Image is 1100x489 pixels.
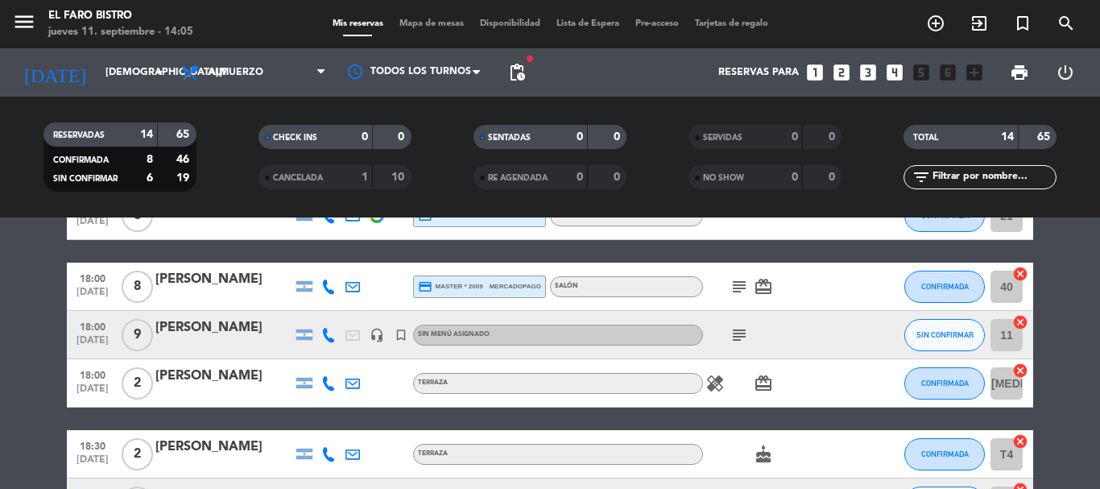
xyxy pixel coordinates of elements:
span: NO SHOW [703,174,744,182]
i: menu [12,10,36,34]
i: cake [754,445,773,464]
strong: 0 [362,131,368,143]
span: Reservas para [718,67,799,78]
span: Terraza [418,379,448,386]
strong: 0 [614,172,623,183]
span: master * 2009 [418,280,483,294]
i: looks_3 [858,62,879,83]
span: Pre-acceso [627,19,687,28]
i: looks_6 [937,62,958,83]
i: subject [730,277,749,296]
strong: 8 [147,154,153,165]
span: CHECK INS [273,134,317,142]
span: print [1010,63,1029,82]
span: CONFIRMADA [921,450,969,458]
i: cancel [1012,266,1028,282]
div: [PERSON_NAME] [155,317,292,338]
i: turned_in_not [1013,14,1032,33]
i: credit_card [418,280,432,294]
strong: 1 [362,172,368,183]
span: Salón [555,212,578,218]
strong: 0 [792,172,798,183]
strong: 46 [176,154,192,165]
strong: 0 [614,131,623,143]
i: headset_mic [370,328,384,342]
span: Tarjetas de regalo [687,19,776,28]
span: 2 [122,367,153,400]
span: [DATE] [72,454,113,473]
span: 18:30 [72,436,113,454]
div: [PERSON_NAME] [155,269,292,290]
strong: 10 [391,172,407,183]
div: [PERSON_NAME] [155,366,292,387]
span: 18:00 [72,365,113,383]
button: CONFIRMADA [904,367,985,400]
input: Filtrar por nombre... [931,168,1056,186]
strong: 0 [792,131,798,143]
i: add_box [964,62,985,83]
i: search [1057,14,1076,33]
i: card_giftcard [754,277,773,296]
div: jueves 11. septiembre - 14:05 [48,24,193,40]
i: exit_to_app [970,14,989,33]
i: looks_4 [884,62,905,83]
span: pending_actions [507,63,527,82]
span: Terraza [418,450,448,457]
strong: 65 [1037,131,1053,143]
i: turned_in_not [394,328,408,342]
i: card_giftcard [754,374,773,393]
span: 9 [122,319,153,351]
span: SIN CONFIRMAR [916,330,974,339]
span: RESERVADAS [53,131,105,139]
span: 2 [122,438,153,470]
span: Disponibilidad [472,19,548,28]
span: CONFIRMADA [921,379,969,387]
i: looks_5 [911,62,932,83]
i: cancel [1012,433,1028,450]
span: Mapa de mesas [391,19,472,28]
i: filter_list [912,168,931,187]
span: CONFIRMADA [53,156,109,164]
i: subject [730,325,749,345]
span: CANCELADA [273,174,323,182]
span: Lista de Espera [548,19,627,28]
strong: 19 [176,172,192,184]
span: CONFIRMADA [921,282,969,291]
span: Sin menú asignado [418,331,490,338]
button: menu [12,10,36,39]
strong: 0 [829,172,838,183]
span: fiber_manual_record [525,54,535,64]
span: [DATE] [72,287,113,305]
div: LOG OUT [1042,48,1088,97]
i: healing [705,374,725,393]
span: mercadopago [490,281,541,292]
span: SIN CONFIRMAR [53,175,118,183]
span: 18:00 [72,317,113,335]
i: add_circle_outline [926,14,945,33]
i: arrow_drop_down [150,63,169,82]
span: Salón [555,283,578,289]
i: looks_two [831,62,852,83]
strong: 6 [147,172,153,184]
span: SENTADAS [488,134,531,142]
i: [DATE] [12,55,97,90]
strong: 0 [398,131,407,143]
div: [PERSON_NAME] [155,437,292,458]
span: [DATE] [72,216,113,234]
button: CONFIRMADA [904,438,985,470]
span: [DATE] [72,335,113,354]
strong: 65 [176,129,192,140]
span: 18:00 [72,268,113,287]
div: El Faro Bistro [48,8,193,24]
i: power_settings_new [1056,63,1075,82]
span: RE AGENDADA [488,174,548,182]
strong: 0 [577,172,583,183]
strong: 14 [1001,131,1014,143]
span: Almuerzo [208,67,263,78]
i: cancel [1012,314,1028,330]
span: SERVIDAS [703,134,742,142]
i: looks_one [804,62,825,83]
button: SIN CONFIRMAR [904,319,985,351]
span: Mis reservas [325,19,391,28]
span: TOTAL [913,134,938,142]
